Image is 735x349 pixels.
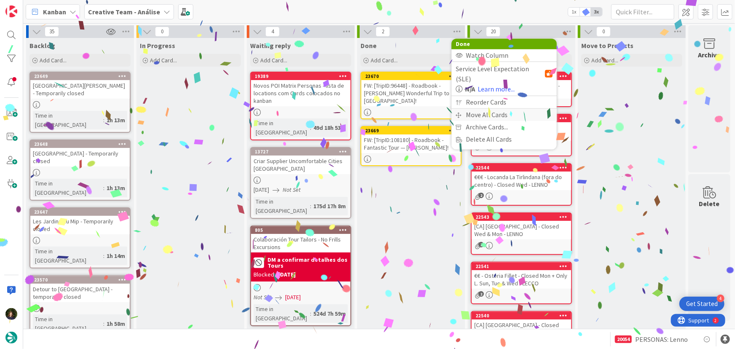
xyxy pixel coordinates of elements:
span: 4 [265,27,280,37]
div: 19389 [251,72,350,80]
span: PERSONAS: Lenno [635,334,688,344]
span: [DATE] [285,293,301,302]
span: 35 [45,27,59,37]
div: €€€ - Locanda La Tirlindana (fora do centro) - Closed Wed - LENNO [472,172,571,190]
div: 23649 [34,73,130,79]
div: 23648 [34,141,130,147]
div: 23669 [361,127,461,134]
div: 22540 [472,312,571,319]
div: 805 [255,227,350,233]
span: : [310,309,311,318]
a: 22544€€€ - Locanda La Tirlindana (fora do centro) - Closed Wed - LENNO [471,163,572,206]
div: Colaboración Tour Tailors - No Frills Excursions [251,234,350,252]
div: Time in [GEOGRAPHIC_DATA] [254,304,310,323]
div: 22544€€€ - Locanda La Tirlindana (fora do centro) - Closed Wed - LENNO [472,164,571,190]
a: 22541€€ - Osteria Fillet - Closed Mon + Only L. Sun, Tue & Wed - LECCO [471,262,572,304]
div: FW: [TripID:108180] - Roadbook - Fantastic Tour — [PERSON_NAME]! [361,134,461,153]
span: 2 [478,193,484,198]
div: Time in [GEOGRAPHIC_DATA] [254,118,310,137]
img: MC [5,308,17,320]
div: 524d 7h 59m [311,309,348,318]
a: 23669FW: [TripID:108180] - Roadbook - Fantastic Tour — [PERSON_NAME]! [361,126,462,166]
div: 20054 [615,336,632,343]
span: Add Card... [371,56,398,64]
span: : [103,319,104,328]
a: 805Colaboración Tour Tailors - No Frills ExcursionsDM a confirmar detalhes dos ToursBlocked:[DATE... [250,226,351,326]
span: 1x [568,8,580,16]
a: 23670FW: [TripID:96448] - Roadbook - [PERSON_NAME] Wonderful Trip to [GEOGRAPHIC_DATA]! [361,72,462,119]
div: 1h 13m [104,115,127,125]
div: 23648 [30,140,130,148]
span: Done [361,41,377,50]
b: Creative Team - Análise [88,8,160,16]
a: 23647Les Jardins du Mip - Temporarily closedTime in [GEOGRAPHIC_DATA]:1h 14m [29,207,131,268]
div: 1h 13m [104,183,127,193]
span: Add Card... [40,56,67,64]
a: 23649[GEOGRAPHIC_DATA][PERSON_NAME] - Temporarily closedTime in [GEOGRAPHIC_DATA]:1h 13m [29,72,131,133]
div: 22540[CA] [GEOGRAPHIC_DATA] - Closed Mon - LECCO [472,312,571,338]
div: Time in [GEOGRAPHIC_DATA] [33,111,103,129]
span: Support [18,1,38,11]
div: Watch Column [452,49,557,62]
div: Les Jardins du Mip - Temporarily closed [30,216,130,234]
a: 23648[GEOGRAPHIC_DATA] - Temporarily closedTime in [GEOGRAPHIC_DATA]:1h 13m [29,140,131,201]
span: Kanban [43,7,66,17]
div: 22541€€ - Osteria Fillet - Closed Mon + Only L. Sun, Tue & Wed - LECCO [472,263,571,289]
div: 13727 [251,148,350,156]
div: 23647 [30,208,130,216]
a: 23570Detour to [GEOGRAPHIC_DATA] - temporarily closedTime in [GEOGRAPHIC_DATA]:1h 58m [29,275,131,336]
div: 19389Novos POI Matrix Personas - lista de locations com Cards colocados no kanban [251,72,350,106]
div: 4 [717,295,724,302]
div: Get Started [686,300,718,308]
div: 22544 [472,164,571,172]
div: FW: [TripID:96448] - Roadbook - [PERSON_NAME] Wonderful Trip to [GEOGRAPHIC_DATA]! [361,80,461,106]
div: Delete [699,199,720,209]
div: Service Level Expectation (SLE) [456,64,553,84]
div: 23570 [34,277,130,283]
input: Quick Filter... [611,4,674,19]
span: 20 [486,27,500,37]
span: : [103,183,104,193]
span: [DATE] [254,185,269,194]
div: Move All Cards [452,109,557,121]
div: 22540 [476,313,571,319]
span: 2 [376,27,390,37]
i: Not Set [283,186,301,193]
div: 23647 [34,209,130,215]
div: Criar Supplier Uncomfortable Cities [GEOGRAPHIC_DATA] [251,156,350,174]
span: : [103,115,104,125]
div: 23669 [365,128,461,134]
span: : [310,201,311,211]
div: 22541 [476,263,571,269]
div: [DATE] [278,270,296,279]
div: 22543 [476,214,571,220]
a: 19389Novos POI Matrix Personas - lista de locations com Cards colocados no kanbanTime in [GEOGRAP... [250,72,351,140]
div: 22544 [476,165,571,171]
div: 22543 [472,213,571,221]
a: 22543[CA] [GEOGRAPHIC_DATA] - Closed Wed & Mon - LENNO [471,212,572,255]
span: : [103,251,104,260]
div: Detour to [GEOGRAPHIC_DATA] - temporarily closed [30,284,130,302]
img: avatar [5,332,17,344]
span: Backlog [29,41,55,50]
div: 23647Les Jardins du Mip - Temporarily closed [30,208,130,234]
div: 23648[GEOGRAPHIC_DATA] - Temporarily closed [30,140,130,166]
div: Delete All Cards [452,133,557,145]
span: 0 [596,27,611,37]
span: 3x [591,8,602,16]
div: Time in [GEOGRAPHIC_DATA] [33,247,103,265]
span: Move to Projects [581,41,633,50]
div: 175d 17h 8m [311,201,348,211]
div: Blocked: [254,270,275,279]
div: 805 [251,226,350,234]
span: In Progress [140,41,175,50]
div: 13727 [255,149,350,155]
span: 2 [478,242,484,247]
b: N/A [465,84,475,94]
span: Add Card... [150,56,177,64]
div: Open Get Started checklist, remaining modules: 4 [679,297,724,311]
div: 1h 58m [104,319,127,328]
div: Novos POI Matrix Personas - lista de locations com Cards colocados no kanban [251,80,350,106]
div: [CA] [GEOGRAPHIC_DATA] - Closed Mon - LECCO [472,319,571,338]
div: Time in [GEOGRAPHIC_DATA] [254,197,310,215]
